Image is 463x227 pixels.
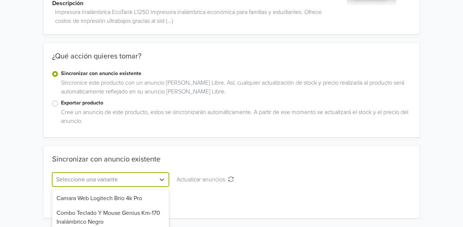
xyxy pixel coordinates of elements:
button: Actualizar anuncios [172,173,239,187]
div: Camara Web Logitech Brio 4k Pro [52,191,169,206]
label: Exportar producto [61,99,411,107]
div: Cree un anuncio de este producto, estos se sincronizarán automáticamente. A partir de ese momento... [58,108,411,128]
span: Impresora Inalámbrica EcoTank L1250 Impresora inalámbrica económica para familias y estudiantes. ... [55,8,334,25]
div: Sincronizar con anuncio existente [52,155,160,164]
span: Actualizar anuncios [177,176,228,183]
div: Sincronice este producto con un anuncio [PERSON_NAME] Libre. Así, cualquier actualización de stoc... [58,78,411,99]
div: ¿Qué acción quieres tomar? [43,52,420,70]
label: Sincronizar con anuncio existente [61,70,411,78]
